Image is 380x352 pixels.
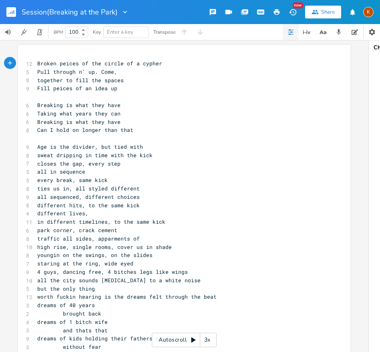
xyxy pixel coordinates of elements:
[37,285,95,292] span: but the only thing
[54,30,63,34] div: BPM
[22,8,118,16] span: Session(Breaking at the Park)
[37,143,143,150] span: Age is the divider, but tied with
[305,6,341,18] button: Share
[37,77,124,84] span: together to fill the spaces
[37,301,95,309] span: dreams of 40 years
[37,268,188,275] span: 4 guys, dancing free, 4 bitches legs like wings
[37,101,121,109] span: Breaking is what they have
[37,60,162,67] span: Broken peices of the circle of a cypher
[37,218,165,225] span: in different timelines, to the same kick
[37,168,85,175] span: all in sequence
[37,185,140,192] span: ties us in, all styled different
[37,126,133,134] span: Can I hold on longer than that
[37,335,172,342] span: dreams of kids holding their fathers hands
[37,227,117,234] span: park corner, crack cement
[107,28,133,36] span: Enter a key
[152,333,217,347] div: Autoscroll
[37,343,101,350] span: without fear
[37,202,140,209] span: different hits, to the same kick
[37,152,153,159] span: sweat dripping in time with the kick
[285,5,301,19] button: New
[321,8,335,16] div: Share
[37,293,217,300] span: worth fuckin hearing is the dreams felt through the beat
[37,310,101,317] span: brought back
[363,3,374,21] button: K
[37,176,108,184] span: every break, same kick
[37,251,153,259] span: youngin on the swings, on the slides
[293,2,303,8] div: New
[37,318,108,326] span: dreams of 1 bitch wife
[37,110,121,117] span: Taking what years they can
[37,277,201,284] span: all the city sounds [MEDICAL_DATA] to a white noise
[37,85,117,92] span: Fill peices of an idea up
[37,68,117,75] span: Pull through n' up. Come,
[200,333,215,347] div: 3x
[93,30,101,34] div: Key
[37,260,133,267] span: staring at the ring, wide eyed
[37,210,88,217] span: different lives,
[37,235,140,242] span: traffic all sides, apparments of
[37,327,108,334] span: and thats that
[153,30,175,34] div: Transpose
[37,243,172,251] span: high rise, single rooms, cover us in shade
[363,7,374,17] div: Kat
[37,118,121,125] span: Breaking is what they have
[37,160,121,167] span: closes the gap, every step
[37,193,140,200] span: all sequenced, different choices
